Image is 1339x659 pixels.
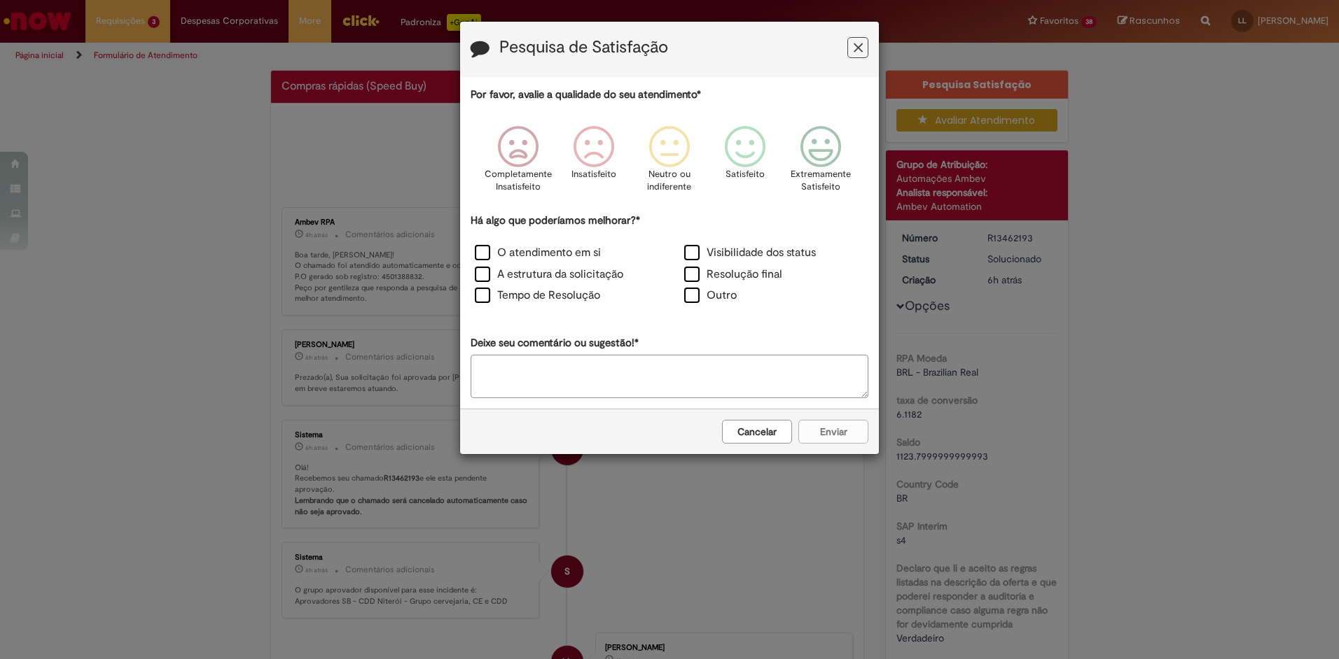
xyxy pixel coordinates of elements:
label: Tempo de Resolução [475,288,600,304]
label: Visibilidade dos status [684,245,816,261]
label: Deixe seu comentário ou sugestão!* [471,336,639,350]
label: Resolução final [684,267,782,283]
div: Insatisfeito [558,115,630,211]
label: Pesquisa de Satisfação [499,38,668,57]
label: Outro [684,288,737,304]
div: Neutro ou indiferente [634,115,705,211]
p: Completamente Insatisfeito [485,168,552,194]
label: Por favor, avalie a qualidade do seu atendimento* [471,87,701,102]
div: Extremamente Satisfeito [785,115,856,211]
div: Há algo que poderíamos melhorar?* [471,213,868,308]
label: A estrutura da solicitação [475,267,623,283]
div: Satisfeito [709,115,781,211]
p: Satisfeito [726,168,765,181]
p: Insatisfeito [571,168,616,181]
div: Completamente Insatisfeito [482,115,553,211]
p: Extremamente Satisfeito [791,168,851,194]
button: Cancelar [722,420,792,444]
label: O atendimento em si [475,245,601,261]
p: Neutro ou indiferente [644,168,695,194]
